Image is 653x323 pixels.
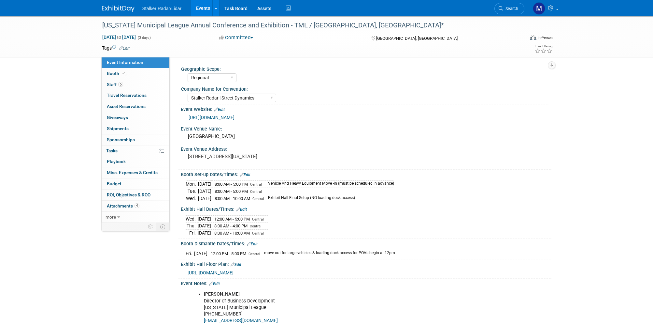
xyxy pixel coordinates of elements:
[102,90,169,101] a: Travel Reservations
[156,223,169,231] td: Toggle Event Tabs
[107,60,143,65] span: Event Information
[181,170,551,178] div: Booth Set-up Dates/Times:
[181,279,551,287] div: Event Notes:
[181,64,548,72] div: Geographic Scope:
[106,148,118,153] span: Tasks
[137,36,151,40] span: (3 days)
[107,115,128,120] span: Giveaways
[107,170,158,175] span: Misc. Expenses & Credits
[186,181,198,188] td: Mon.
[181,239,551,247] div: Booth Dismantle Dates/Times:
[100,20,515,31] div: [US_STATE] Municipal League Annual Conference and Exhibition - TML / [GEOGRAPHIC_DATA], [GEOGRAPH...
[119,46,130,51] a: Edit
[260,250,395,257] td: move-out for large vehicles & loading dock access for POVs begin at 12pm
[107,71,127,76] span: Booth
[264,181,394,188] td: Vehicle And Heavy Equipment Move -in (must be scheduled in advance)
[530,35,536,40] img: Format-Inperson.png
[250,182,262,187] span: Central
[102,6,135,12] img: ExhibitDay
[102,201,169,211] a: Attachments4
[214,217,250,222] span: 12:00 AM - 5:00 PM
[102,34,136,40] span: [DATE] [DATE]
[198,188,211,195] td: [DATE]
[102,68,169,79] a: Booth
[198,195,211,202] td: [DATE]
[250,190,262,194] span: Central
[252,231,264,236] span: Central
[533,2,545,15] img: Mark LaChapelle
[145,223,156,231] td: Personalize Event Tab Strip
[102,134,169,145] a: Sponsorships
[211,251,246,256] span: 12:00 PM - 5:00 PM
[181,144,551,152] div: Event Venue Address:
[376,36,458,41] span: [GEOGRAPHIC_DATA], [GEOGRAPHIC_DATA]
[142,6,182,11] span: Stalker Radar/Lidar
[535,45,552,48] div: Event Rating
[264,195,394,202] td: Exhibit Hall Final Setup (NO loading dock access)
[186,188,198,195] td: Tue.
[181,204,551,213] div: Exhibit Hall Dates/Times:
[217,34,256,41] button: Committed
[107,181,121,186] span: Budget
[102,190,169,200] a: ROI, Objectives & ROO
[252,197,264,201] span: Central
[503,6,518,11] span: Search
[102,146,169,156] a: Tasks
[107,82,123,87] span: Staff
[252,217,264,222] span: Central
[240,173,250,177] a: Edit
[107,137,135,142] span: Sponsorships
[537,35,553,40] div: In-Person
[236,207,247,212] a: Edit
[198,181,211,188] td: [DATE]
[181,259,551,268] div: Exhibit Hall Floor Plan:
[102,57,169,68] a: Event Information
[214,223,248,228] span: 8:00 AM - 4:00 PM
[189,115,234,120] a: [URL][DOMAIN_NAME]
[102,45,130,51] td: Tags
[186,215,198,223] td: Wed.
[204,291,240,297] b: [PERSON_NAME]
[181,84,548,92] div: Company Name for Convention:
[231,262,241,267] a: Edit
[116,35,122,40] span: to
[186,131,547,142] div: [GEOGRAPHIC_DATA]
[214,231,250,236] span: 8:00 AM - 10:00 AM
[107,159,126,164] span: Playbook
[186,250,194,257] td: Fri.
[214,107,225,112] a: Edit
[102,156,169,167] a: Playbook
[122,71,125,75] i: Booth reservation complete
[247,242,258,246] a: Edit
[102,123,169,134] a: Shipments
[102,101,169,112] a: Asset Reservations
[102,79,169,90] a: Staff5
[106,214,116,220] span: more
[486,34,553,44] div: Event Format
[102,112,169,123] a: Giveaways
[186,195,198,202] td: Wed.
[248,252,260,256] span: Central
[188,154,328,160] pre: [STREET_ADDRESS][US_STATE]
[215,196,250,201] span: 8:00 AM - 10:00 AM
[188,270,234,275] a: [URL][DOMAIN_NAME]
[181,124,551,132] div: Event Venue Name:
[107,126,129,131] span: Shipments
[198,215,211,223] td: [DATE]
[250,224,262,228] span: Central
[107,203,139,208] span: Attachments
[186,229,198,236] td: Fri.
[181,104,551,113] div: Event Website:
[215,182,248,187] span: 8:00 AM - 5:00 PM
[107,93,147,98] span: Travel Reservations
[118,82,123,87] span: 5
[186,223,198,230] td: Thu.
[209,282,220,286] a: Edit
[135,203,139,208] span: 4
[198,229,211,236] td: [DATE]
[194,250,207,257] td: [DATE]
[215,189,248,194] span: 8:00 AM - 5:00 PM
[102,178,169,189] a: Budget
[102,167,169,178] a: Misc. Expenses & Credits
